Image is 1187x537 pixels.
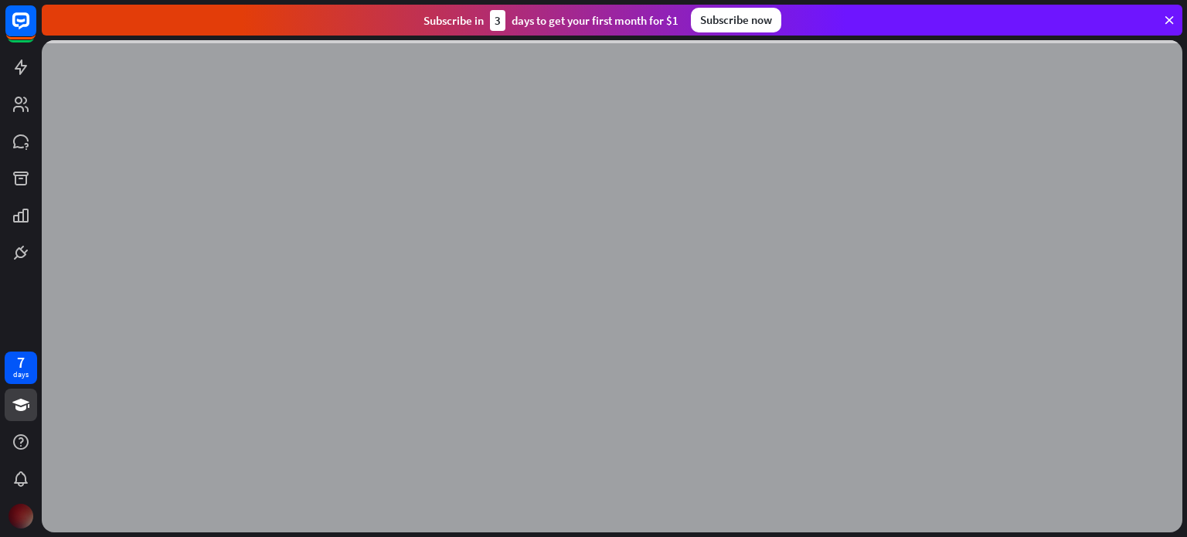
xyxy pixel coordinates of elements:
div: 3 [490,10,505,31]
div: Subscribe in days to get your first month for $1 [423,10,679,31]
div: 7 [17,355,25,369]
div: Subscribe now [691,8,781,32]
a: 7 days [5,352,37,384]
div: days [13,369,29,380]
